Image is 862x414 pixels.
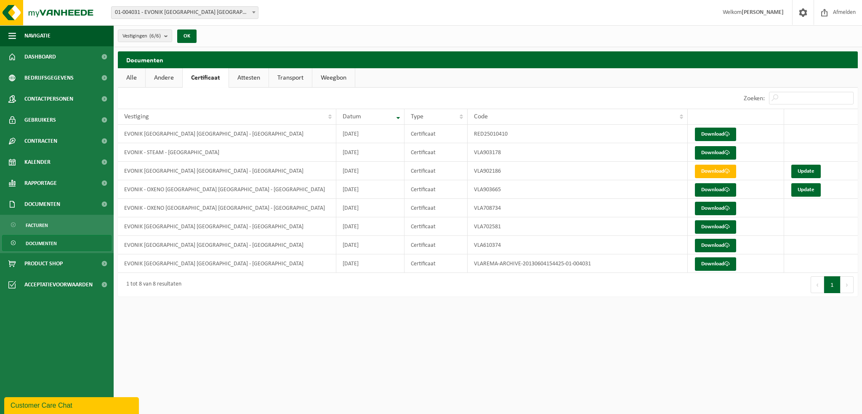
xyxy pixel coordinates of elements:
[118,51,858,68] h2: Documenten
[122,30,161,43] span: Vestigingen
[118,180,336,199] td: EVONIK - OXENO [GEOGRAPHIC_DATA] [GEOGRAPHIC_DATA] - [GEOGRAPHIC_DATA]
[118,236,336,254] td: EVONIK [GEOGRAPHIC_DATA] [GEOGRAPHIC_DATA] - [GEOGRAPHIC_DATA]
[336,254,404,273] td: [DATE]
[312,68,355,88] a: Weegbon
[404,254,468,273] td: Certificaat
[24,173,57,194] span: Rapportage
[824,276,841,293] button: 1
[468,199,688,217] td: VLA708734
[744,95,765,102] label: Zoeken:
[791,165,821,178] a: Update
[118,143,336,162] td: EVONIK - STEAM - [GEOGRAPHIC_DATA]
[695,202,736,215] a: Download
[118,162,336,180] td: EVONIK [GEOGRAPHIC_DATA] [GEOGRAPHIC_DATA] - [GEOGRAPHIC_DATA]
[4,395,141,414] iframe: chat widget
[26,217,48,233] span: Facturen
[2,235,112,251] a: Documenten
[24,25,51,46] span: Navigatie
[336,162,404,180] td: [DATE]
[24,253,63,274] span: Product Shop
[124,113,149,120] span: Vestiging
[468,217,688,236] td: VLA702581
[24,110,56,131] span: Gebruikers
[468,254,688,273] td: VLAREMA-ARCHIVE-20130604154425-01-004031
[118,29,172,42] button: Vestigingen(6/6)
[791,183,821,197] a: Update
[118,217,336,236] td: EVONIK [GEOGRAPHIC_DATA] [GEOGRAPHIC_DATA] - [GEOGRAPHIC_DATA]
[841,276,854,293] button: Next
[474,113,488,120] span: Code
[146,68,182,88] a: Andere
[118,125,336,143] td: EVONIK [GEOGRAPHIC_DATA] [GEOGRAPHIC_DATA] - [GEOGRAPHIC_DATA]
[695,220,736,234] a: Download
[343,113,361,120] span: Datum
[404,125,468,143] td: Certificaat
[468,125,688,143] td: RED25010410
[118,68,145,88] a: Alle
[404,143,468,162] td: Certificaat
[336,217,404,236] td: [DATE]
[404,180,468,199] td: Certificaat
[149,33,161,39] count: (6/6)
[411,113,423,120] span: Type
[695,165,736,178] a: Download
[229,68,269,88] a: Attesten
[336,143,404,162] td: [DATE]
[404,162,468,180] td: Certificaat
[742,9,784,16] strong: [PERSON_NAME]
[24,131,57,152] span: Contracten
[468,180,688,199] td: VLA903665
[24,152,51,173] span: Kalender
[177,29,197,43] button: OK
[695,128,736,141] a: Download
[336,180,404,199] td: [DATE]
[183,68,229,88] a: Certificaat
[24,88,73,110] span: Contactpersonen
[404,199,468,217] td: Certificaat
[118,199,336,217] td: EVONIK - OXENO [GEOGRAPHIC_DATA] [GEOGRAPHIC_DATA] - [GEOGRAPHIC_DATA]
[269,68,312,88] a: Transport
[26,235,57,251] span: Documenten
[336,199,404,217] td: [DATE]
[695,257,736,271] a: Download
[468,162,688,180] td: VLA902186
[24,67,74,88] span: Bedrijfsgegevens
[336,236,404,254] td: [DATE]
[111,6,258,19] span: 01-004031 - EVONIK ANTWERPEN NV - ANTWERPEN
[24,194,60,215] span: Documenten
[468,236,688,254] td: VLA610374
[24,274,93,295] span: Acceptatievoorwaarden
[468,143,688,162] td: VLA903178
[404,217,468,236] td: Certificaat
[404,236,468,254] td: Certificaat
[2,217,112,233] a: Facturen
[118,254,336,273] td: EVONIK [GEOGRAPHIC_DATA] [GEOGRAPHIC_DATA] - [GEOGRAPHIC_DATA]
[336,125,404,143] td: [DATE]
[112,7,258,19] span: 01-004031 - EVONIK ANTWERPEN NV - ANTWERPEN
[811,276,824,293] button: Previous
[122,277,181,292] div: 1 tot 8 van 8 resultaten
[24,46,56,67] span: Dashboard
[695,146,736,160] a: Download
[695,183,736,197] a: Download
[695,239,736,252] a: Download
